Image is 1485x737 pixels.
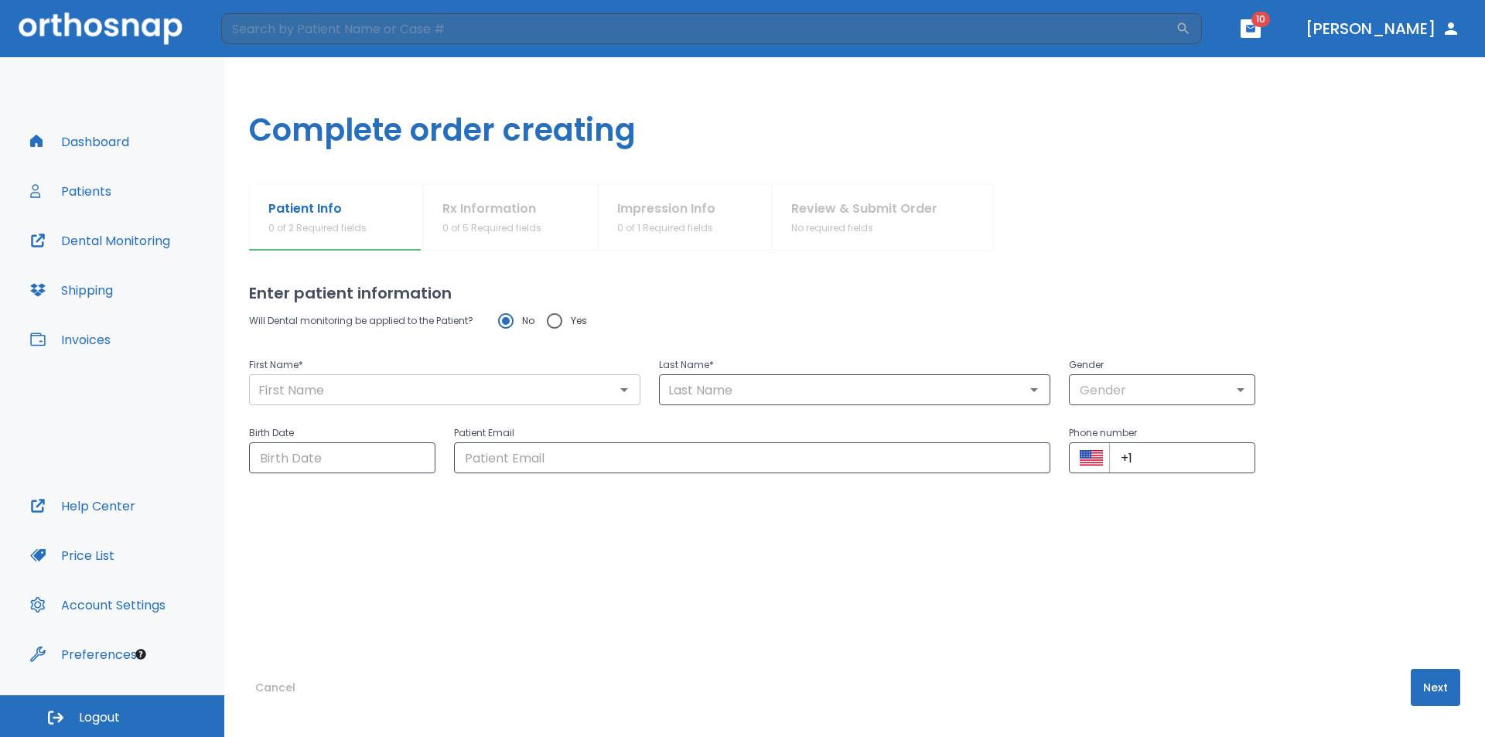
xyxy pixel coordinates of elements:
p: Gender [1069,356,1255,374]
button: Select country [1080,446,1103,469]
p: Birth Date [249,424,435,442]
p: First Name * [249,356,640,374]
button: Next [1411,669,1460,706]
p: Patient Email [454,424,1050,442]
button: Cancel [249,669,302,706]
p: Will Dental monitoring be applied to the Patient? [249,312,473,330]
button: Shipping [21,271,122,309]
button: Patients [21,172,121,210]
h2: Enter patient information [249,281,1460,305]
button: Price List [21,537,124,574]
span: Logout [79,709,120,726]
button: Help Center [21,487,145,524]
button: Account Settings [21,586,175,623]
div: Gender [1069,374,1255,405]
button: Open [1023,379,1045,401]
button: Dashboard [21,123,138,160]
span: 10 [1251,12,1270,27]
p: Phone number [1069,424,1255,442]
button: Invoices [21,321,120,358]
p: Patient Info [268,200,367,218]
span: Yes [571,312,587,330]
p: Last Name * [659,356,1050,374]
input: Patient Email [454,442,1050,473]
input: First Name [254,379,636,401]
button: Open [613,379,635,401]
h1: Complete order creating [224,57,1485,184]
input: Last Name [664,379,1046,401]
input: Search by Patient Name or Case # [221,13,1176,44]
span: No [522,312,534,330]
button: Preferences [21,636,146,673]
button: [PERSON_NAME] [1299,15,1466,43]
div: Tooltip anchor [134,647,148,661]
button: Dental Monitoring [21,222,179,259]
p: 0 of 2 Required fields [268,221,367,235]
input: Choose date [249,442,435,473]
input: +1 (702) 123-4567 [1109,442,1255,473]
img: Orthosnap [19,12,183,44]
